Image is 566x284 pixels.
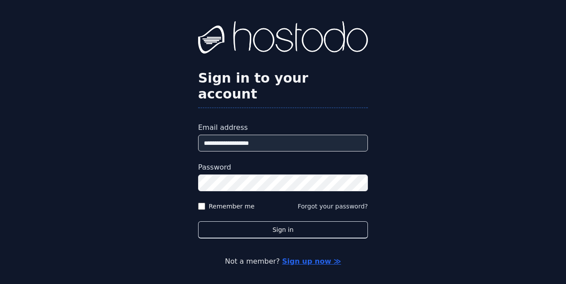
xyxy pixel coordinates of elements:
p: Not a member? [42,256,524,267]
a: Sign up now ≫ [282,257,341,265]
img: Hostodo [198,21,368,57]
label: Password [198,162,368,173]
h2: Sign in to your account [198,70,368,102]
label: Email address [198,122,368,133]
label: Remember me [209,202,255,211]
button: Sign in [198,221,368,239]
button: Forgot your password? [298,202,368,211]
